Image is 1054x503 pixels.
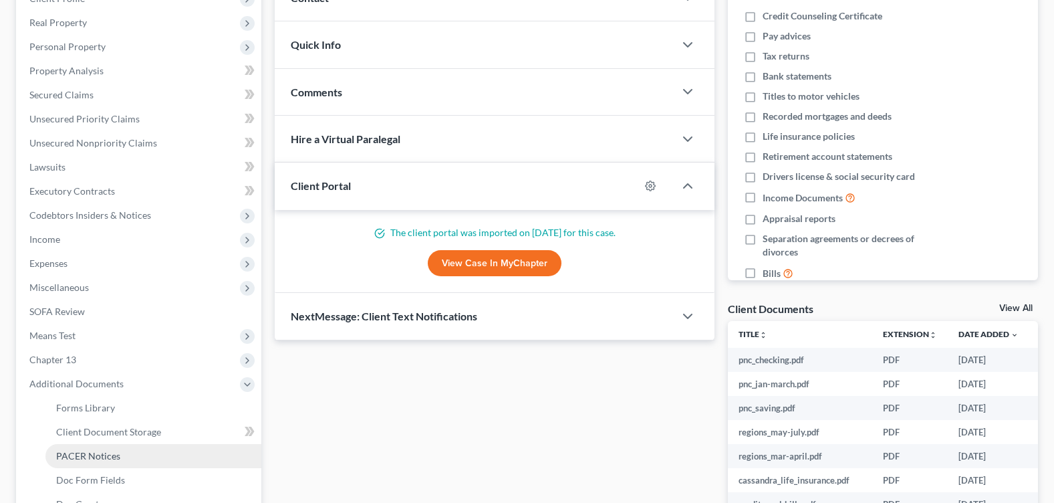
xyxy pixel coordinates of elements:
[29,258,68,269] span: Expenses
[948,420,1029,444] td: [DATE]
[948,444,1029,468] td: [DATE]
[872,396,948,420] td: PDF
[763,191,843,205] span: Income Documents
[739,329,767,339] a: Titleunfold_more
[19,179,261,203] a: Executory Contracts
[728,420,872,444] td: regions_may-july.pdf
[759,331,767,339] i: unfold_more
[29,209,151,221] span: Codebtors Insiders & Notices
[728,372,872,396] td: pnc_jan-march.pdf
[29,233,60,245] span: Income
[763,9,882,23] span: Credit Counseling Certificate
[728,468,872,492] td: cassandra_life_insurance.pdf
[428,250,561,277] a: View Case in MyChapter
[19,59,261,83] a: Property Analysis
[763,212,835,225] span: Appraisal reports
[29,65,104,76] span: Property Analysis
[29,378,124,389] span: Additional Documents
[291,310,477,322] span: NextMessage: Client Text Notifications
[763,267,781,280] span: Bills
[19,131,261,155] a: Unsecured Nonpriority Claims
[763,49,809,63] span: Tax returns
[872,348,948,372] td: PDF
[29,89,94,100] span: Secured Claims
[728,444,872,468] td: regions_mar-april.pdf
[728,396,872,420] td: pnc_saving.pdf
[19,300,261,324] a: SOFA Review
[763,150,892,163] span: Retirement account statements
[56,450,120,462] span: PACER Notices
[291,226,698,239] p: The client portal was imported on [DATE] for this case.
[29,354,76,365] span: Chapter 13
[763,110,892,123] span: Recorded mortgages and deeds
[45,444,261,468] a: PACER Notices
[763,130,855,143] span: Life insurance policies
[45,420,261,444] a: Client Document Storage
[45,468,261,492] a: Doc Form Fields
[872,372,948,396] td: PDF
[291,179,351,192] span: Client Portal
[763,170,915,183] span: Drivers license & social security card
[948,372,1029,396] td: [DATE]
[728,348,872,372] td: pnc_checking.pdf
[291,132,400,145] span: Hire a Virtual Paralegal
[29,137,157,148] span: Unsecured Nonpriority Claims
[728,302,813,316] div: Client Documents
[872,420,948,444] td: PDF
[29,161,65,173] span: Lawsuits
[56,474,125,486] span: Doc Form Fields
[19,107,261,131] a: Unsecured Priority Claims
[948,468,1029,492] td: [DATE]
[29,113,140,124] span: Unsecured Priority Claims
[872,468,948,492] td: PDF
[19,83,261,107] a: Secured Claims
[948,396,1029,420] td: [DATE]
[883,329,937,339] a: Extensionunfold_more
[29,41,106,52] span: Personal Property
[999,304,1033,313] a: View All
[19,155,261,179] a: Lawsuits
[29,282,89,293] span: Miscellaneous
[56,402,115,413] span: Forms Library
[56,426,161,437] span: Client Document Storage
[29,185,115,197] span: Executory Contracts
[29,306,85,317] span: SOFA Review
[45,396,261,420] a: Forms Library
[1011,331,1019,339] i: expand_more
[872,444,948,468] td: PDF
[763,90,860,103] span: Titles to motor vehicles
[29,330,76,341] span: Means Test
[948,348,1029,372] td: [DATE]
[763,70,831,83] span: Bank statements
[763,232,949,259] span: Separation agreements or decrees of divorces
[929,331,937,339] i: unfold_more
[958,329,1019,339] a: Date Added expand_more
[29,17,87,28] span: Real Property
[763,29,811,43] span: Pay advices
[291,38,341,51] span: Quick Info
[291,86,342,98] span: Comments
